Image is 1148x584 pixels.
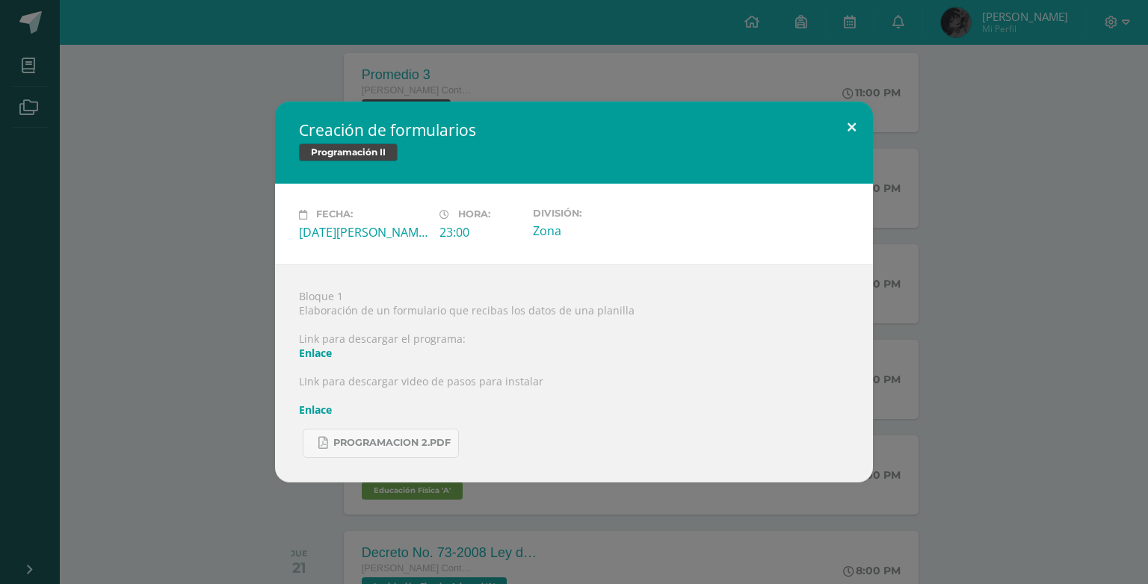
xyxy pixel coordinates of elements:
[316,209,353,220] span: Fecha:
[533,208,661,219] label: División:
[299,346,332,360] a: Enlace
[458,209,490,220] span: Hora:
[275,264,873,482] div: Bloque 1 Elaboración de un formulario que recibas los datos de una planilla Link para descargar e...
[333,437,451,449] span: Programacion 2.pdf
[439,224,521,240] div: 23:00
[299,224,428,240] div: [DATE][PERSON_NAME]
[533,223,661,239] div: Zona
[299,403,332,417] a: Enlace
[299,143,398,161] span: Programación II
[830,102,873,152] button: Close (Esc)
[303,429,459,458] a: Programacion 2.pdf
[299,119,849,140] h2: Creación de formularios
